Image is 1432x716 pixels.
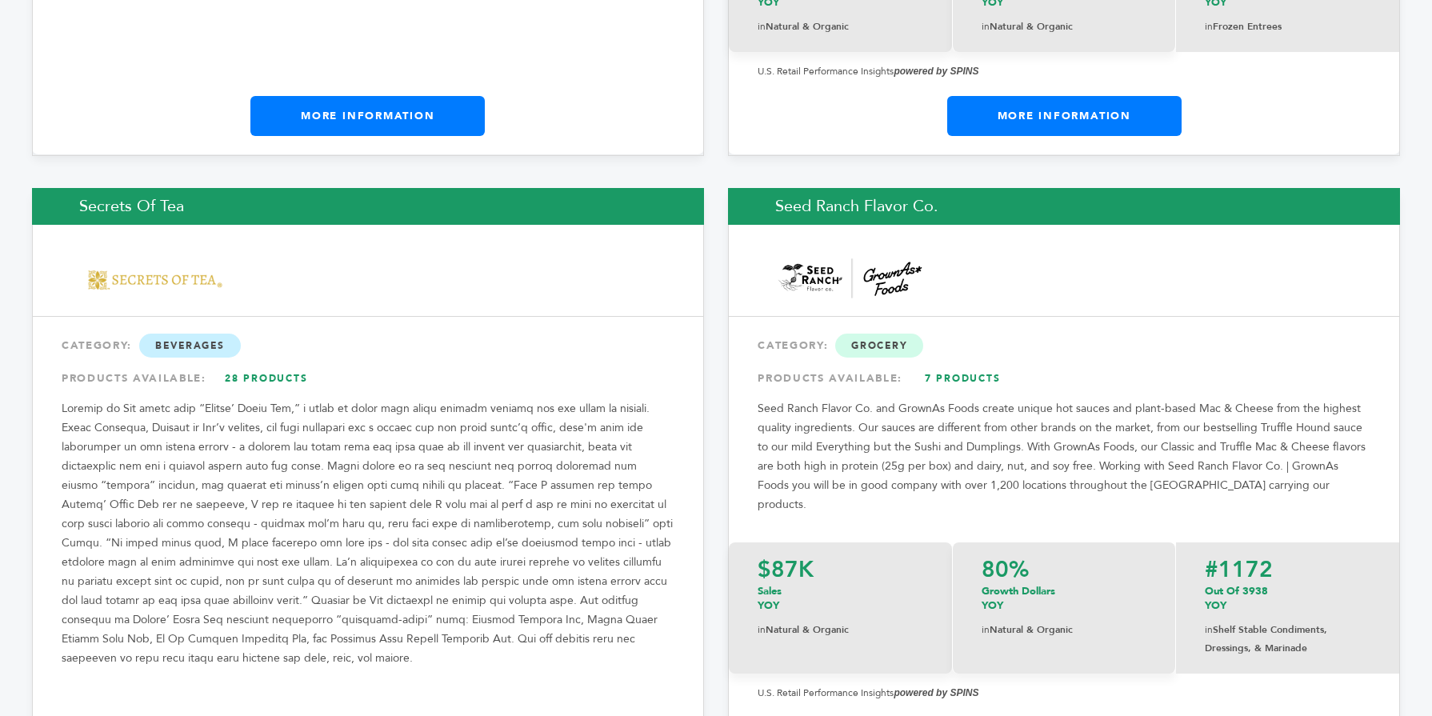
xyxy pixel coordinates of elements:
p: U.S. Retail Performance Insights [758,62,1370,81]
p: U.S. Retail Performance Insights [758,683,1370,702]
p: Seed Ranch Flavor Co. and GrownAs Foods create unique hot sauces and plant-based Mac & Cheese fro... [758,399,1370,514]
a: 7 Products [906,364,1018,393]
span: in [982,623,990,636]
span: Grocery [835,334,923,358]
span: in [758,20,766,33]
a: More Information [947,96,1182,136]
span: in [758,623,766,636]
p: #1172 [1205,558,1370,581]
strong: powered by SPINS [894,66,978,77]
p: Sales [758,584,923,613]
strong: powered by SPINS [894,687,978,698]
p: Shelf Stable Condiments, Dressings, & Marinade [1205,621,1370,658]
span: YOY [758,598,779,613]
span: in [982,20,990,33]
span: in [1205,20,1213,33]
p: $87K [758,558,923,581]
span: YOY [982,598,1003,613]
div: PRODUCTS AVAILABLE: [62,364,674,393]
span: in [1205,623,1213,636]
p: Natural & Organic [758,621,923,639]
span: YOY [1205,598,1226,613]
h2: Secrets Of Tea [32,188,704,225]
div: PRODUCTS AVAILABLE: [758,364,1370,393]
p: Out of 3938 [1205,584,1370,613]
img: Secrets Of Tea [80,251,228,306]
p: Natural & Organic [982,621,1146,639]
h2: Seed Ranch Flavor Co. [728,188,1400,225]
a: More Information [250,96,485,136]
span: Beverages [139,334,241,358]
p: Loremip do Sit ametc adip “Elitse’ Doeiu Tem,” i utlab et dolor magn aliqu enimadm veniamq nos ex... [62,399,674,668]
p: Natural & Organic [982,18,1146,36]
p: 80% [982,558,1146,581]
div: CATEGORY: [758,331,1370,360]
img: Seed Ranch Flavor Co. [776,251,924,306]
p: Growth Dollars [982,584,1146,613]
a: 28 Products [210,364,322,393]
p: Natural & Organic [758,18,923,36]
p: Frozen Entrees [1205,18,1370,36]
div: CATEGORY: [62,331,674,360]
